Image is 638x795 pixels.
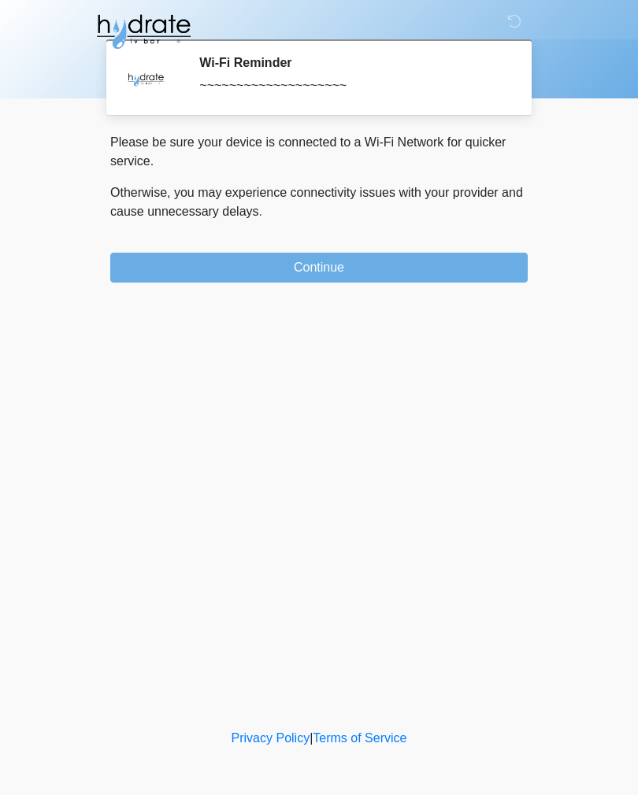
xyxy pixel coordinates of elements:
[110,133,528,171] p: Please be sure your device is connected to a Wi-Fi Network for quicker service.
[259,205,262,218] span: .
[313,731,406,745] a: Terms of Service
[110,183,528,221] p: Otherwise, you may experience connectivity issues with your provider and cause unnecessary delays
[310,731,313,745] a: |
[199,76,504,95] div: ~~~~~~~~~~~~~~~~~~~~
[232,731,310,745] a: Privacy Policy
[110,253,528,283] button: Continue
[95,12,192,51] img: Hydrate IV Bar - Fort Collins Logo
[122,55,169,102] img: Agent Avatar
